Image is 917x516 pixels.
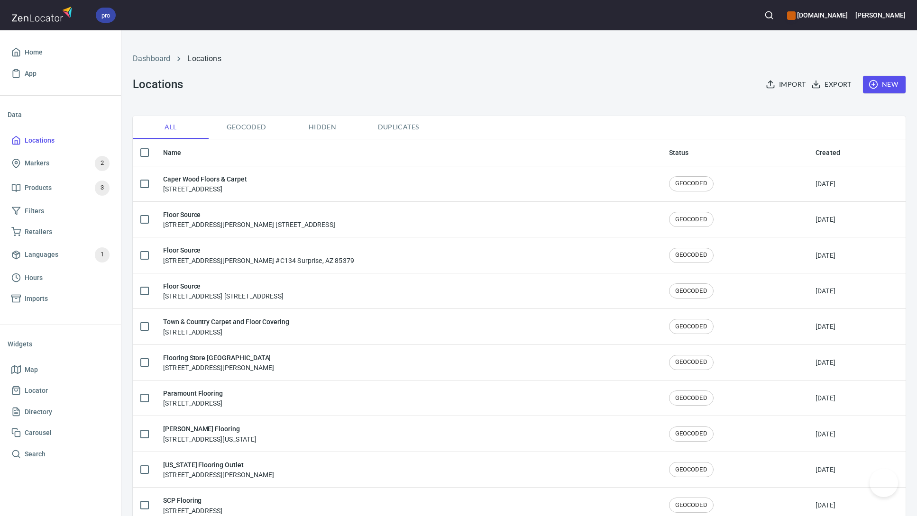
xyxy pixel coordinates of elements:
[25,249,58,261] span: Languages
[816,215,835,224] div: [DATE]
[816,286,835,296] div: [DATE]
[163,317,289,327] h6: Town & Country Carpet and Floor Covering
[816,465,835,474] div: [DATE]
[163,424,257,444] div: [STREET_ADDRESS][US_STATE]
[669,501,713,510] span: GEOCODED
[808,139,906,166] th: Created
[8,103,113,126] li: Data
[816,429,835,439] div: [DATE]
[669,287,713,296] span: GEOCODED
[25,406,52,418] span: Directory
[787,5,847,26] div: Manage your apps
[95,158,110,169] span: 2
[163,460,274,470] h6: [US_STATE] Flooring Outlet
[290,121,355,133] span: Hidden
[25,205,44,217] span: Filters
[163,388,223,398] h6: Paramount Flooring
[8,151,113,176] a: Markers2
[25,364,38,376] span: Map
[163,245,354,265] div: [STREET_ADDRESS][PERSON_NAME] #C134 Surprise, AZ 85379
[8,221,113,243] a: Retailers
[25,135,55,146] span: Locations
[163,174,247,194] div: [STREET_ADDRESS]
[25,157,49,169] span: Markers
[163,495,222,506] h6: SCP Flooring
[764,76,809,93] button: Import
[855,10,906,20] h6: [PERSON_NAME]
[863,76,906,93] button: New
[669,251,713,260] span: GEOCODED
[669,322,713,331] span: GEOCODED
[187,54,221,63] a: Locations
[816,500,835,510] div: [DATE]
[787,11,796,20] button: color-CE600E
[816,322,835,331] div: [DATE]
[163,353,274,372] div: [STREET_ADDRESS][PERSON_NAME]
[8,380,113,401] a: Locator
[163,317,289,336] div: [STREET_ADDRESS]
[96,10,116,20] span: pro
[787,10,847,20] h6: [DOMAIN_NAME]
[8,130,113,151] a: Locations
[8,444,113,465] a: Search
[816,179,835,189] div: [DATE]
[96,8,116,23] div: pro
[163,353,274,363] h6: Flooring Store [GEOGRAPHIC_DATA]
[669,394,713,403] span: GEOCODED
[8,333,113,355] li: Widgets
[25,293,48,305] span: Imports
[669,429,713,438] span: GEOCODED
[25,46,43,58] span: Home
[25,68,37,80] span: App
[163,209,335,229] div: [STREET_ADDRESS][PERSON_NAME] [STREET_ADDRESS]
[163,174,247,184] h6: Caper Wood Floors & Carpet
[8,359,113,380] a: Map
[25,385,48,397] span: Locator
[816,393,835,403] div: [DATE]
[8,288,113,309] a: Imports
[8,176,113,200] a: Products3
[8,243,113,267] a: Languages1
[669,465,713,474] span: GEOCODED
[25,226,52,238] span: Retailers
[8,200,113,222] a: Filters
[163,495,222,515] div: [STREET_ADDRESS]
[768,79,806,91] span: Import
[8,42,113,63] a: Home
[95,182,110,193] span: 3
[669,215,713,224] span: GEOCODED
[8,422,113,444] a: Carousel
[163,281,284,301] div: [STREET_ADDRESS] [STREET_ADDRESS]
[8,401,113,423] a: Directory
[661,139,808,166] th: Status
[138,121,203,133] span: All
[163,281,284,291] h6: Floor Source
[25,182,52,194] span: Products
[809,76,855,93] button: Export
[669,179,713,188] span: GEOCODED
[11,4,75,24] img: zenlocator
[870,469,898,497] iframe: Help Scout Beacon - Open
[816,251,835,260] div: [DATE]
[871,79,898,91] span: New
[133,54,170,63] a: Dashboard
[8,267,113,289] a: Hours
[25,427,52,439] span: Carousel
[25,448,46,460] span: Search
[366,121,431,133] span: Duplicates
[816,358,835,367] div: [DATE]
[25,272,43,284] span: Hours
[133,53,906,64] nav: breadcrumb
[669,358,713,367] span: GEOCODED
[163,245,354,255] h6: Floor Source
[133,78,183,91] h3: Locations
[163,460,274,480] div: [STREET_ADDRESS][PERSON_NAME]
[214,121,279,133] span: Geocoded
[95,249,110,260] span: 1
[163,424,257,434] h6: [PERSON_NAME] Flooring
[163,388,223,408] div: [STREET_ADDRESS]
[8,63,113,84] a: App
[163,209,335,220] h6: Floor Source
[156,139,661,166] th: Name
[813,79,851,91] span: Export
